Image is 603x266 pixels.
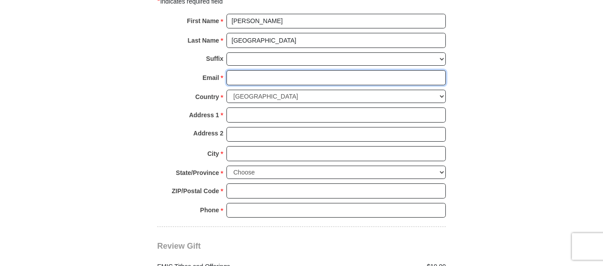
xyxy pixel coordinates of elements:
strong: Email [202,71,219,84]
strong: State/Province [176,167,219,179]
strong: ZIP/Postal Code [172,185,219,197]
strong: Suffix [206,52,223,65]
span: Review Gift [157,242,201,250]
strong: Address 1 [189,109,219,121]
strong: Address 2 [193,127,223,139]
strong: First Name [187,15,219,27]
strong: Last Name [188,34,219,47]
strong: City [207,147,219,160]
strong: Phone [200,204,219,216]
strong: Country [195,91,219,103]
